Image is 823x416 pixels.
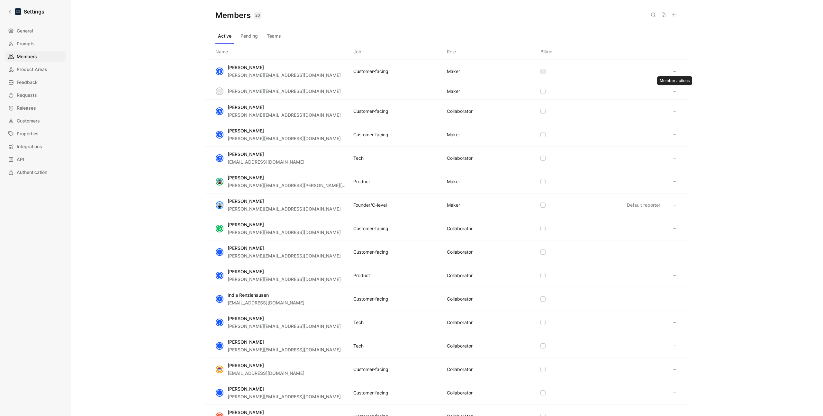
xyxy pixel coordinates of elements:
a: Prompts [5,39,66,49]
span: [PERSON_NAME][EMAIL_ADDRESS][DOMAIN_NAME] [228,88,341,94]
div: I [216,296,223,302]
div: Customer-facing [353,225,388,232]
span: [PERSON_NAME] [228,316,264,321]
span: [PERSON_NAME] [228,65,264,70]
div: Customer-facing [353,131,388,139]
div: Customer-facing [353,295,388,303]
span: [PERSON_NAME][EMAIL_ADDRESS][DOMAIN_NAME] [228,394,341,399]
span: [PERSON_NAME][EMAIL_ADDRESS][DOMAIN_NAME] [228,276,341,282]
div: Product [353,178,370,185]
div: j [216,88,223,95]
div: Billing [540,48,553,56]
h1: Members [215,10,261,21]
a: Members [5,51,66,62]
div: COLLABORATOR [447,295,473,303]
div: Tech [353,319,364,326]
span: Members [17,53,37,60]
span: [PERSON_NAME] [228,128,264,133]
span: [PERSON_NAME] [228,363,264,368]
a: Feedback [5,77,66,87]
div: COLLABORATOR [447,154,473,162]
span: [PERSON_NAME] [228,410,264,415]
div: Name [215,48,228,56]
span: [PERSON_NAME] [228,386,264,392]
div: J [216,343,223,349]
span: [PERSON_NAME] [228,198,264,204]
a: API [5,154,66,165]
button: Teams [264,31,284,41]
div: A [216,131,223,138]
span: [EMAIL_ADDRESS][DOMAIN_NAME] [228,300,304,305]
div: D [216,225,223,232]
span: Feedback [17,78,38,86]
div: E [216,68,223,75]
a: Customers [5,116,66,126]
div: MAKER [447,87,460,95]
span: [PERSON_NAME][EMAIL_ADDRESS][DOMAIN_NAME] [228,230,341,235]
div: Tech [353,342,364,350]
button: Pending [238,31,260,41]
span: [PERSON_NAME][EMAIL_ADDRESS][DOMAIN_NAME] [228,253,341,258]
div: Founder/C-level [353,201,387,209]
button: Active [215,31,234,41]
span: [PERSON_NAME][EMAIL_ADDRESS][DOMAIN_NAME] [228,323,341,329]
span: [PERSON_NAME][EMAIL_ADDRESS][PERSON_NAME][DOMAIN_NAME] [228,183,377,188]
span: [PERSON_NAME] [228,104,264,110]
span: [PERSON_NAME][EMAIL_ADDRESS][DOMAIN_NAME] [228,112,341,118]
span: [PERSON_NAME] [228,269,264,274]
span: [PERSON_NAME][EMAIL_ADDRESS][DOMAIN_NAME] [228,72,341,78]
span: General [17,27,33,35]
div: Customer-facing [353,68,388,75]
div: Tech [353,154,364,162]
a: Integrations [5,141,66,152]
div: h [216,272,223,279]
span: [PERSON_NAME] [228,222,264,227]
div: COLLABORATOR [447,342,473,350]
div: Customer-facing [353,248,388,256]
a: Product Areas [5,64,66,75]
a: Properties [5,129,66,139]
div: A [216,108,223,114]
div: Customer-facing [353,107,388,115]
a: Releases [5,103,66,113]
span: Customers [17,117,40,125]
div: COLLABORATOR [447,248,473,256]
h1: Settings [24,8,44,15]
img: avatar [216,366,223,373]
div: L [216,390,223,396]
div: J [216,319,223,326]
span: [EMAIL_ADDRESS][DOMAIN_NAME] [228,370,304,376]
div: Job [353,48,361,56]
div: MAKER [447,201,460,209]
div: COLLABORATOR [447,272,473,279]
div: 20 [254,12,261,19]
span: [EMAIL_ADDRESS][DOMAIN_NAME] [228,159,304,165]
div: E [216,249,223,255]
span: [PERSON_NAME] [228,151,264,157]
div: MAKER [447,178,460,185]
span: Product Areas [17,66,47,73]
span: [PERSON_NAME] [228,339,264,345]
div: Customer-facing [353,366,388,373]
div: COLLABORATOR [447,319,473,326]
span: API [17,156,24,163]
div: Role [447,48,456,56]
span: Properties [17,130,39,138]
div: MAKER [447,68,460,75]
img: avatar [216,178,223,185]
span: [PERSON_NAME] [228,245,264,251]
span: [PERSON_NAME] [228,175,264,180]
span: [PERSON_NAME][EMAIL_ADDRESS][DOMAIN_NAME] [228,136,341,141]
div: COLLABORATOR [447,107,473,115]
div: MAKER [447,131,460,139]
div: COLLABORATOR [447,389,473,397]
div: Customer-facing [353,389,388,397]
div: COLLABORATOR [447,225,473,232]
a: Requests [5,90,66,100]
a: Settings [5,5,47,18]
span: Default reporter [627,202,660,208]
span: Integrations [17,143,42,150]
span: [PERSON_NAME][EMAIL_ADDRESS][DOMAIN_NAME] [228,347,341,352]
img: avatar [216,202,223,208]
span: Requests [17,91,37,99]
